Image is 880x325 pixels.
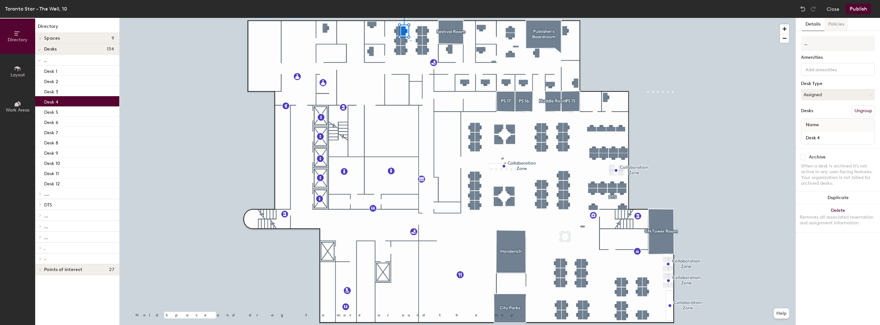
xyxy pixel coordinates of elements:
button: Publish [846,4,871,14]
span: Points of interest [44,267,82,272]
h1: Directory [35,23,119,33]
button: Policies [824,18,848,31]
p: Desk 7 [44,128,58,135]
span: Spaces [44,36,60,41]
button: Ungroup [852,105,875,116]
p: Desk 11 [44,169,59,176]
div: Desk Type [801,81,875,86]
p: Desk 10 [44,159,60,166]
span: .... [44,191,49,197]
p: Desk 12 [44,179,60,187]
span: Desks [44,47,57,52]
p: Desk 6 [44,118,58,125]
span: .. [44,58,47,63]
p: Desk 3 [44,87,58,95]
button: Help [774,308,789,319]
span: ... [44,224,48,229]
p: Desk 9 [44,149,58,156]
p: Desk 4 [44,97,58,105]
span: - [44,257,46,262]
span: Directory [8,37,27,43]
span: . [44,246,45,251]
p: Desk 8 [44,138,58,146]
span: ... [44,213,48,219]
img: Redo [810,6,816,12]
div: Toronto Star - The Well, 10 [5,5,67,13]
span: ... [44,235,48,240]
button: Details [802,18,824,31]
div: Amenities [801,55,875,60]
button: Close [827,4,839,14]
span: DTS [44,202,52,208]
span: 9 [112,36,114,41]
div: Archive [809,155,826,160]
button: Duplicate [796,191,880,204]
button: Assigned [801,89,875,100]
span: 134 [107,47,114,52]
p: Desk 5 [44,108,58,115]
p: Desk 1 [44,67,57,74]
p: Desk 2 [44,77,58,84]
input: Add amenities [804,65,862,73]
div: Desks [801,108,813,113]
span: Layout [11,72,25,78]
span: 27 [109,267,114,272]
span: Work Areas [6,107,29,113]
div: Removes all associated reservation and assignment information [800,214,876,226]
span: Name [803,119,822,131]
div: When a desk is archived it's not active in any user-facing features. Your organization is not bil... [801,163,875,186]
button: DeleteRemoves all associated reservation and assignment information [796,204,880,232]
input: Unnamed desk [803,133,873,142]
img: Undo [800,6,806,12]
